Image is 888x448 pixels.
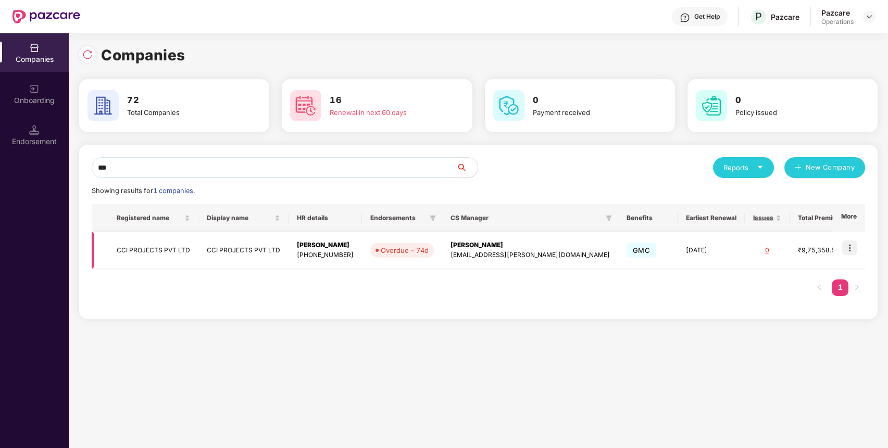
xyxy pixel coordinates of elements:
[29,125,40,135] img: svg+xml;base64,PHN2ZyB3aWR0aD0iMTQuNSIgaGVpZ2h0PSIxNC41IiB2aWV3Qm94PSIwIDAgMTYgMTYiIGZpbGw9Im5vbm...
[127,94,240,107] h3: 72
[832,279,848,295] a: 1
[29,43,40,53] img: svg+xml;base64,PHN2ZyBpZD0iQ29tcGFuaWVzIiB4bWxucz0iaHR0cDovL3d3dy53My5vcmcvMjAwMC9zdmciIHdpZHRoPS...
[153,187,195,195] span: 1 companies.
[832,279,848,296] li: 1
[798,214,842,222] span: Total Premium
[108,232,198,269] td: CCI PROJECTS PVT LTD
[297,240,354,250] div: [PERSON_NAME]
[101,44,185,67] h1: Companies
[848,279,865,296] button: right
[451,250,610,260] div: [EMAIL_ADDRESS][PERSON_NAME][DOMAIN_NAME]
[451,240,610,250] div: [PERSON_NAME]
[678,204,745,232] th: Earliest Renewal
[753,214,773,222] span: Issues
[753,246,781,255] div: 0
[816,284,822,290] span: left
[12,10,80,23] img: New Pazcare Logo
[207,214,272,222] span: Display name
[865,12,873,21] img: svg+xml;base64,PHN2ZyBpZD0iRHJvcGRvd24tMzJ4MzIiIHhtbG5zPSJodHRwOi8vd3d3LnczLm9yZy8yMDAwL3N2ZyIgd2...
[627,243,656,258] span: GMC
[117,214,182,222] span: Registered name
[381,245,429,255] div: Overdue - 74d
[82,49,93,60] img: svg+xml;base64,PHN2ZyBpZD0iUmVsb2FkLTMyeDMyIiB4bWxucz0iaHR0cDovL3d3dy53My5vcmcvMjAwMC9zdmciIHdpZH...
[854,284,860,290] span: right
[784,157,865,178] button: plusNew Company
[771,12,799,22] div: Pazcare
[696,90,727,121] img: svg+xml;base64,PHN2ZyB4bWxucz0iaHR0cDovL3d3dy53My5vcmcvMjAwMC9zdmciIHdpZHRoPSI2MCIgaGVpZ2h0PSI2MC...
[290,90,321,121] img: svg+xml;base64,PHN2ZyB4bWxucz0iaHR0cDovL3d3dy53My5vcmcvMjAwMC9zdmciIHdpZHRoPSI2MCIgaGVpZ2h0PSI2MC...
[330,94,443,107] h3: 16
[289,204,362,232] th: HR details
[680,12,690,23] img: svg+xml;base64,PHN2ZyBpZD0iSGVscC0zMngzMiIgeG1sbnM9Imh0dHA6Ly93d3cudzMub3JnLzIwMDAvc3ZnIiB3aWR0aD...
[745,204,790,232] th: Issues
[370,214,426,222] span: Endorsements
[428,212,438,224] span: filter
[604,212,614,224] span: filter
[842,240,857,255] img: icon
[678,232,745,269] td: [DATE]
[456,157,478,178] button: search
[198,232,289,269] td: CCI PROJECTS PVT LTD
[87,90,119,121] img: svg+xml;base64,PHN2ZyB4bWxucz0iaHR0cDovL3d3dy53My5vcmcvMjAwMC9zdmciIHdpZHRoPSI2MCIgaGVpZ2h0PSI2MC...
[451,214,602,222] span: CS Manager
[798,246,850,255] div: ₹9,75,358.5
[29,84,40,94] img: svg+xml;base64,PHN2ZyB3aWR0aD0iMjAiIGhlaWdodD0iMjAiIHZpZXdCb3g9IjAgMCAyMCAyMCIgZmlsbD0ibm9uZSIgeG...
[755,10,762,23] span: P
[127,107,240,118] div: Total Companies
[92,187,195,195] span: Showing results for
[330,107,443,118] div: Renewal in next 60 days
[833,204,865,232] th: More
[694,12,720,21] div: Get Help
[108,204,198,232] th: Registered name
[606,215,612,221] span: filter
[430,215,436,221] span: filter
[297,250,354,260] div: [PHONE_NUMBER]
[757,164,764,171] span: caret-down
[848,279,865,296] li: Next Page
[795,164,802,172] span: plus
[533,107,646,118] div: Payment received
[735,94,848,107] h3: 0
[790,204,858,232] th: Total Premium
[198,204,289,232] th: Display name
[493,90,524,121] img: svg+xml;base64,PHN2ZyB4bWxucz0iaHR0cDovL3d3dy53My5vcmcvMjAwMC9zdmciIHdpZHRoPSI2MCIgaGVpZ2h0PSI2MC...
[618,204,678,232] th: Benefits
[456,163,478,172] span: search
[811,279,828,296] button: left
[735,107,848,118] div: Policy issued
[723,162,764,173] div: Reports
[811,279,828,296] li: Previous Page
[533,94,646,107] h3: 0
[821,8,854,18] div: Pazcare
[821,18,854,26] div: Operations
[806,162,855,173] span: New Company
